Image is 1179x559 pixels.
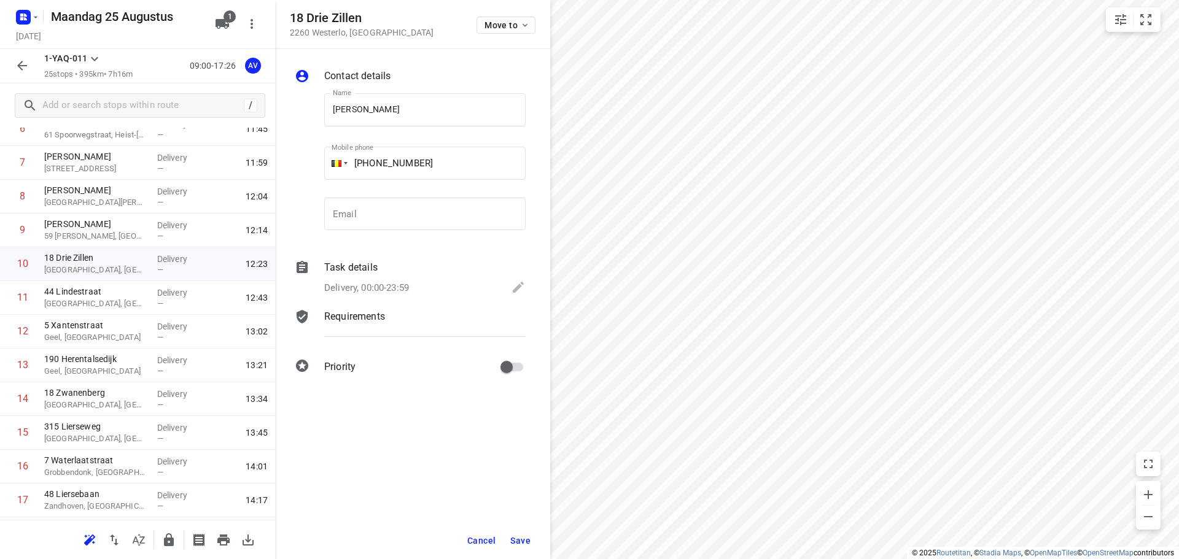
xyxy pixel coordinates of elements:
[295,260,526,297] div: Task detailsDelivery, 00:00-23:59
[17,258,28,269] div: 10
[332,144,373,151] label: Mobile phone
[324,147,348,180] div: Belgium: + 32
[157,333,163,342] span: —
[246,359,268,371] span: 13:21
[44,230,147,242] p: 59 Jaak Lemmenslaan, Westerlo
[126,533,151,545] span: Sort by time window
[157,299,163,308] span: —
[157,287,203,299] p: Delivery
[44,387,147,399] p: 18 Zwanenberg
[295,69,526,86] div: Contact details
[44,331,147,344] p: Geel, [GEOGRAPHIC_DATA]
[44,264,147,276] p: [GEOGRAPHIC_DATA], [GEOGRAPHIC_DATA]
[17,325,28,337] div: 12
[290,11,434,25] h5: 18 Drie Zillen
[77,533,102,545] span: Reoptimize route
[44,196,147,209] p: [GEOGRAPHIC_DATA][PERSON_NAME], Heist-op-den-[PERSON_NAME]
[157,198,163,207] span: —
[157,164,163,173] span: —
[44,433,147,445] p: [GEOGRAPHIC_DATA], [GEOGRAPHIC_DATA]
[324,260,378,275] p: Task details
[1083,549,1134,557] a: OpenStreetMap
[157,434,163,443] span: —
[157,130,163,139] span: —
[295,309,526,346] div: Requirements
[979,549,1021,557] a: Stadia Maps
[241,60,265,71] span: Assigned to Axel Verzele
[20,156,25,168] div: 7
[157,354,203,366] p: Delivery
[44,252,147,264] p: 18 Drie Zillen
[510,536,531,546] span: Save
[157,468,163,477] span: —
[44,184,147,196] p: [PERSON_NAME]
[246,190,268,202] span: 12:04
[44,353,147,365] p: 190 Herentalsedijk
[324,69,391,83] p: Contact details
[246,258,268,270] span: 12:23
[324,281,409,295] p: Delivery, 00:00-23:59
[210,12,235,36] button: 1
[157,366,163,376] span: —
[157,219,203,231] p: Delivery
[477,17,535,34] button: Move to
[11,29,46,43] h5: Project date
[157,265,163,274] span: —
[44,488,147,500] p: 48 Liersebaan
[187,533,211,545] span: Print shipping labels
[505,530,535,552] button: Save
[46,7,205,26] h5: Maandag 25 Augustus
[912,549,1174,557] li: © 2025 , © , © © contributors
[17,426,28,438] div: 15
[324,147,526,180] input: 1 (702) 123-4567
[936,549,971,557] a: Routetitan
[246,393,268,405] span: 13:34
[20,123,25,134] div: 6
[324,360,356,374] p: Priority
[467,536,496,546] span: Cancel
[246,156,268,169] span: 11:59
[224,10,236,23] span: 1
[462,530,500,552] button: Cancel
[44,466,147,479] p: Grobbendonk, [GEOGRAPHIC_DATA]
[246,291,268,304] span: 12:43
[190,60,241,72] p: 09:00-17:26
[44,319,147,331] p: 5 Xantenstraat
[44,218,147,230] p: [PERSON_NAME]
[102,533,126,545] span: Reverse route
[246,123,268,135] span: 11:45
[17,359,28,371] div: 13
[324,309,385,324] p: Requirements
[17,393,28,404] div: 14
[42,96,244,115] input: Add or search stops within route
[157,152,203,164] p: Delivery
[44,420,147,433] p: 315 Lierseweg
[157,422,203,434] p: Delivery
[290,28,434,37] p: 2260 Westerlo , [GEOGRAPHIC_DATA]
[44,285,147,298] p: 44 Lindestraat
[244,99,257,112] div: /
[44,399,147,411] p: [GEOGRAPHIC_DATA], [GEOGRAPHIC_DATA]
[246,224,268,236] span: 12:14
[157,489,203,501] p: Delivery
[17,494,28,506] div: 17
[44,454,147,466] p: 7 Waterlaatstraat
[1106,7,1161,32] div: small contained button group
[17,460,28,472] div: 16
[157,455,203,468] p: Delivery
[157,320,203,333] p: Delivery
[246,460,268,472] span: 14:01
[157,185,203,198] p: Delivery
[157,253,203,265] p: Delivery
[44,150,147,163] p: [PERSON_NAME]
[44,500,147,512] p: Zandhoven, [GEOGRAPHIC_DATA]
[157,400,163,409] span: —
[511,280,526,295] svg: Edit
[44,52,87,65] p: 1-YAQ-011
[20,224,25,236] div: 9
[20,190,25,202] div: 8
[1030,549,1077,557] a: OpenMapTiles
[246,325,268,337] span: 13:02
[246,426,268,439] span: 13:45
[44,163,147,175] p: [STREET_ADDRESS]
